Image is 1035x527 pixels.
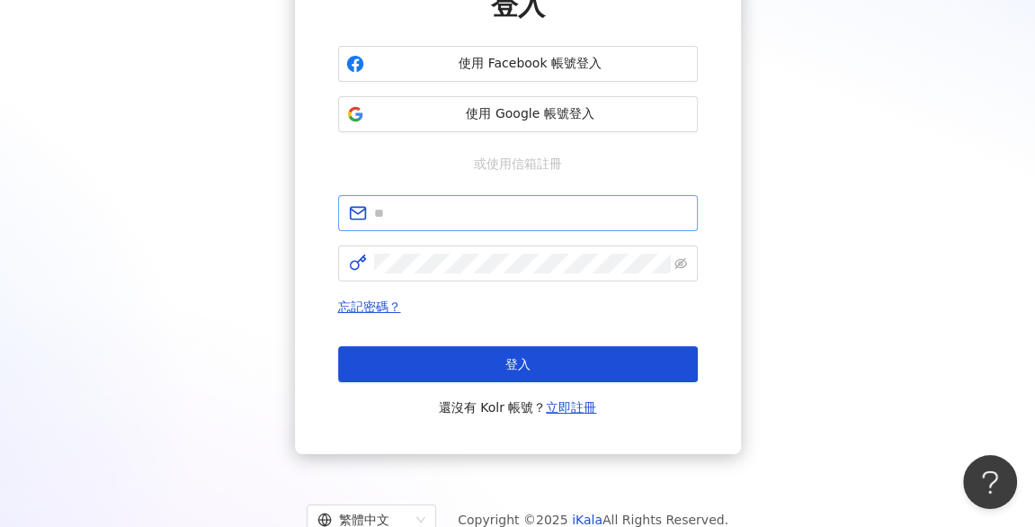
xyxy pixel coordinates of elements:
button: 使用 Facebook 帳號登入 [338,46,698,82]
span: 使用 Facebook 帳號登入 [371,55,690,73]
a: 立即註冊 [546,400,596,415]
span: 使用 Google 帳號登入 [371,105,690,123]
button: 登入 [338,346,698,382]
a: iKala [572,513,602,527]
span: 登入 [505,357,531,371]
span: eye-invisible [674,257,687,270]
button: 使用 Google 帳號登入 [338,96,698,132]
span: 或使用信箱註冊 [461,154,575,174]
span: 還沒有 Kolr 帳號？ [439,397,597,418]
a: 忘記密碼？ [338,299,401,314]
iframe: Help Scout Beacon - Open [963,455,1017,509]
